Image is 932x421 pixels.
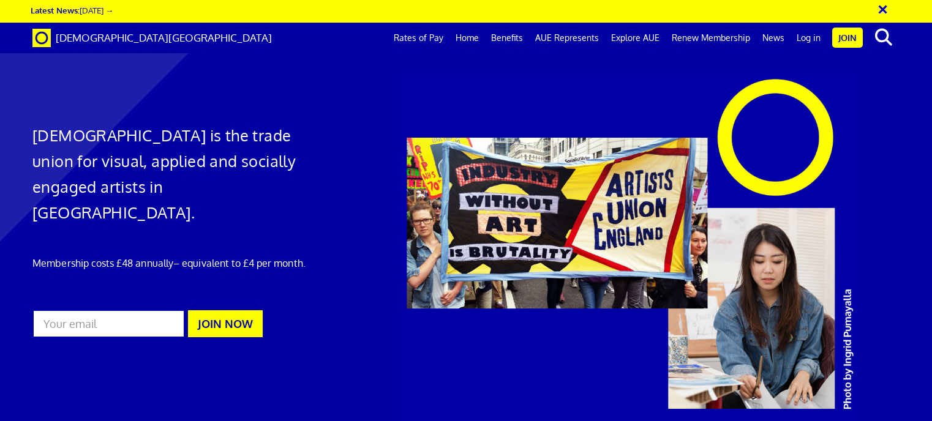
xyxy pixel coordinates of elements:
a: Renew Membership [666,23,756,53]
a: AUE Represents [529,23,605,53]
a: Explore AUE [605,23,666,53]
input: Your email [32,310,185,338]
a: Brand [DEMOGRAPHIC_DATA][GEOGRAPHIC_DATA] [23,23,281,53]
a: Home [449,23,485,53]
button: JOIN NOW [188,310,263,337]
a: Join [832,28,863,48]
span: [DEMOGRAPHIC_DATA][GEOGRAPHIC_DATA] [56,31,272,44]
h1: [DEMOGRAPHIC_DATA] is the trade union for visual, applied and socially engaged artists in [GEOGRA... [32,122,309,225]
a: Latest News:[DATE] → [31,5,113,15]
a: Rates of Pay [388,23,449,53]
p: Membership costs £48 annually – equivalent to £4 per month. [32,256,309,270]
a: Log in [791,23,827,53]
a: News [756,23,791,53]
strong: Latest News: [31,5,80,15]
a: Benefits [485,23,529,53]
button: search [865,24,903,50]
